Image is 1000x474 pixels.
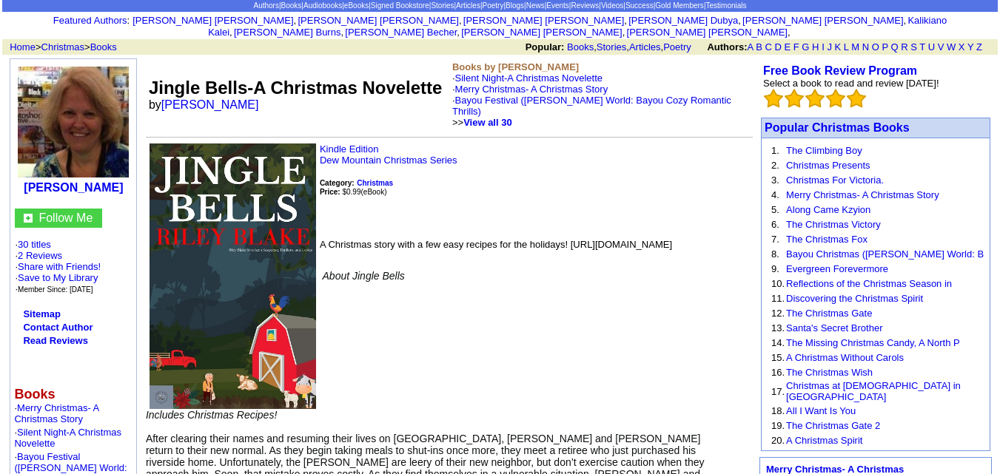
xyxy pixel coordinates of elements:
[627,27,788,38] a: [PERSON_NAME] [PERSON_NAME]
[786,367,873,378] a: The Christmas Wish
[655,1,704,10] a: Gold Members
[771,234,779,245] font: 7.
[786,145,862,156] a: The Climbing Boy
[18,272,98,283] a: Save to My Library
[460,29,461,37] font: i
[14,424,15,427] img: shim.gif
[232,29,234,37] font: i
[14,427,121,449] a: Silent Night-A Christmas Novelette
[15,239,101,294] font: · ·
[281,1,302,10] a: Books
[771,248,779,260] font: 8.
[756,41,762,53] a: B
[812,41,819,53] a: H
[234,27,341,38] a: [PERSON_NAME] Burns
[357,179,393,187] b: Christmas
[452,61,579,72] b: Books by [PERSON_NAME]
[526,41,565,53] b: Popular:
[844,41,849,53] a: L
[357,177,393,188] a: Christmas
[771,322,785,334] font: 13.
[320,188,340,196] b: Price:
[452,117,512,128] font: >>
[786,322,882,334] a: Santa's Secret Brother
[463,117,512,128] b: View all 30
[793,41,799,53] a: F
[786,219,881,230] a: The Christmas Victory
[526,41,996,53] font: , , ,
[786,337,960,348] a: The Missing Christmas Candy, A North P
[771,337,785,348] font: 14.
[967,41,973,53] a: Y
[784,41,791,53] a: E
[959,41,965,53] a: X
[303,1,342,10] a: Audiobooks
[847,89,866,108] img: bigemptystars.png
[463,15,624,26] a: [PERSON_NAME] [PERSON_NAME]
[805,89,825,108] img: bigemptystars.png
[786,278,952,289] a: Reflections of the Christmas Season in
[320,143,379,155] a: Kindle Edition
[763,78,939,89] font: Select a book to read and review [DATE]!
[10,41,36,53] a: Home
[771,189,779,200] font: 4.
[802,41,809,53] a: G
[872,41,879,53] a: O
[786,293,923,304] a: Discovering the Christmas Spirit
[786,263,888,274] a: Evergreen Forevermore
[938,41,944,53] a: V
[919,41,925,53] a: T
[901,41,907,53] a: R
[4,41,117,53] font: > >
[928,41,935,53] a: U
[771,145,779,156] font: 1.
[771,293,785,304] font: 11.
[320,179,355,187] b: Category:
[791,29,792,37] font: i
[601,1,623,10] a: Videos
[786,352,904,363] a: A Christmas Without Carols
[771,219,779,230] font: 6.
[826,89,845,108] img: bigemptystars.png
[14,402,98,424] a: Merry Christmas- A Christmas Story
[208,15,947,38] a: Kalikiano Kalei
[461,27,622,38] a: [PERSON_NAME] [PERSON_NAME]
[452,95,731,117] a: Bayou Festival ([PERSON_NAME] World: Bayou Cozy Romantic Thrills)
[452,84,731,128] font: ·
[15,261,101,294] font: · · ·
[771,405,785,416] font: 18.
[149,98,269,111] font: by
[882,41,887,53] a: P
[146,409,277,421] span: Includes Christmas Recipes!
[627,17,628,25] font: i
[786,420,880,431] a: The Christmas Gate 2
[23,308,61,319] a: Sitemap
[771,386,785,397] font: 17.
[371,1,429,10] a: Signed Bookstore
[24,181,123,194] a: [PERSON_NAME]
[161,98,259,111] a: [PERSON_NAME]
[785,89,804,108] img: bigemptystars.png
[771,435,785,446] font: 20.
[786,160,870,171] a: Christmas Presents
[149,78,443,98] font: Jingle Bells-A Christmas Novelette
[38,211,93,224] a: Follow Me
[765,121,910,134] a: Popular Christmas Books
[18,250,62,261] a: 2 Reviews
[786,405,856,416] a: All I Want Is You
[345,27,457,38] a: [PERSON_NAME] Becher
[53,15,127,26] a: Featured Authors
[18,239,51,250] a: 30 titles
[483,1,504,10] a: Poetry
[41,41,85,53] a: Christmas
[771,308,785,319] font: 12.
[910,41,917,53] a: S
[741,17,742,25] font: i
[24,214,33,223] img: gc.jpg
[132,15,947,38] font: , , , , , , , , , ,
[597,41,626,53] a: Stories
[253,1,278,10] a: Authors
[763,64,917,77] a: Free Book Review Program
[976,41,982,53] a: Z
[625,1,654,10] a: Success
